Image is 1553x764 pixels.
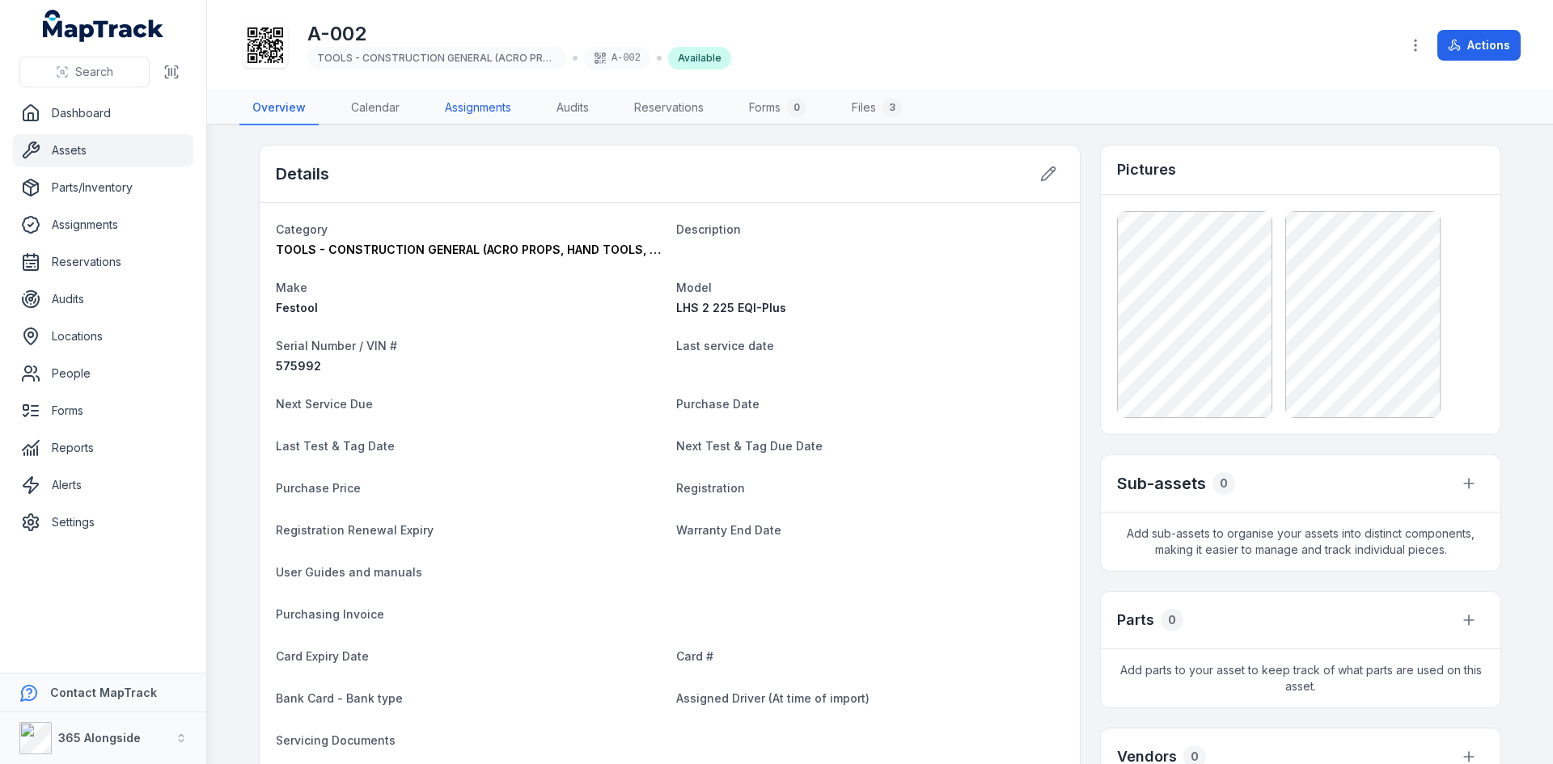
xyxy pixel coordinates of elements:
[276,243,677,256] span: TOOLS - CONSTRUCTION GENERAL (ACRO PROPS, HAND TOOLS, ETC)
[676,649,713,663] span: Card #
[276,339,397,352] span: Serial Number / VIN #
[1117,158,1176,181] h3: Pictures
[676,523,781,537] span: Warranty End Date
[276,649,369,663] span: Card Expiry Date
[1101,649,1500,707] span: Add parts to your asset to keep track of what parts are used on this asset.
[276,523,434,537] span: Registration Renewal Expiry
[1117,609,1154,631] h3: Parts
[276,733,396,747] span: Servicing Documents
[1117,472,1206,495] h2: Sub-assets
[676,439,823,453] span: Next Test & Tag Due Date
[307,21,731,47] h1: A-002
[676,222,741,236] span: Description
[676,481,745,495] span: Registration
[75,64,113,80] span: Search
[621,91,717,125] a: Reservations
[13,320,193,352] a: Locations
[668,47,731,70] div: Available
[13,97,193,129] a: Dashboard
[317,52,666,64] span: TOOLS - CONSTRUCTION GENERAL (ACRO PROPS, HAND TOOLS, ETC)
[13,395,193,427] a: Forms
[432,91,524,125] a: Assignments
[584,47,650,70] div: A-002
[13,134,193,167] a: Assets
[13,469,193,501] a: Alerts
[276,281,307,294] span: Make
[276,565,422,579] span: User Guides and manuals
[276,397,373,411] span: Next Service Due
[58,731,141,745] strong: 365 Alongside
[736,91,819,125] a: Forms0
[676,301,786,314] span: LHS 2 225 EQI-Plus
[13,209,193,241] a: Assignments
[676,339,774,352] span: Last service date
[276,359,321,373] span: 575992
[13,246,193,278] a: Reservations
[1101,513,1500,571] span: Add sub-assets to organise your assets into distinct components, making it easier to manage and t...
[882,98,902,117] div: 3
[676,281,712,294] span: Model
[276,301,318,314] span: Festool
[676,691,870,705] span: Assigned Driver (At time of import)
[544,91,602,125] a: Audits
[1212,472,1235,495] div: 0
[276,691,403,705] span: Bank Card - Bank type
[276,163,329,185] h2: Details
[19,57,150,87] button: Search
[13,171,193,204] a: Parts/Inventory
[13,283,193,315] a: Audits
[13,357,193,390] a: People
[239,91,319,125] a: Overview
[338,91,413,125] a: Calendar
[50,686,157,699] strong: Contact MapTrack
[1437,30,1521,61] button: Actions
[839,91,915,125] a: Files3
[1161,609,1183,631] div: 0
[276,439,395,453] span: Last Test & Tag Date
[276,607,384,621] span: Purchasing Invoice
[276,222,328,236] span: Category
[787,98,806,117] div: 0
[43,10,164,42] a: MapTrack
[676,397,760,411] span: Purchase Date
[13,432,193,464] a: Reports
[276,481,361,495] span: Purchase Price
[13,506,193,538] a: Settings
